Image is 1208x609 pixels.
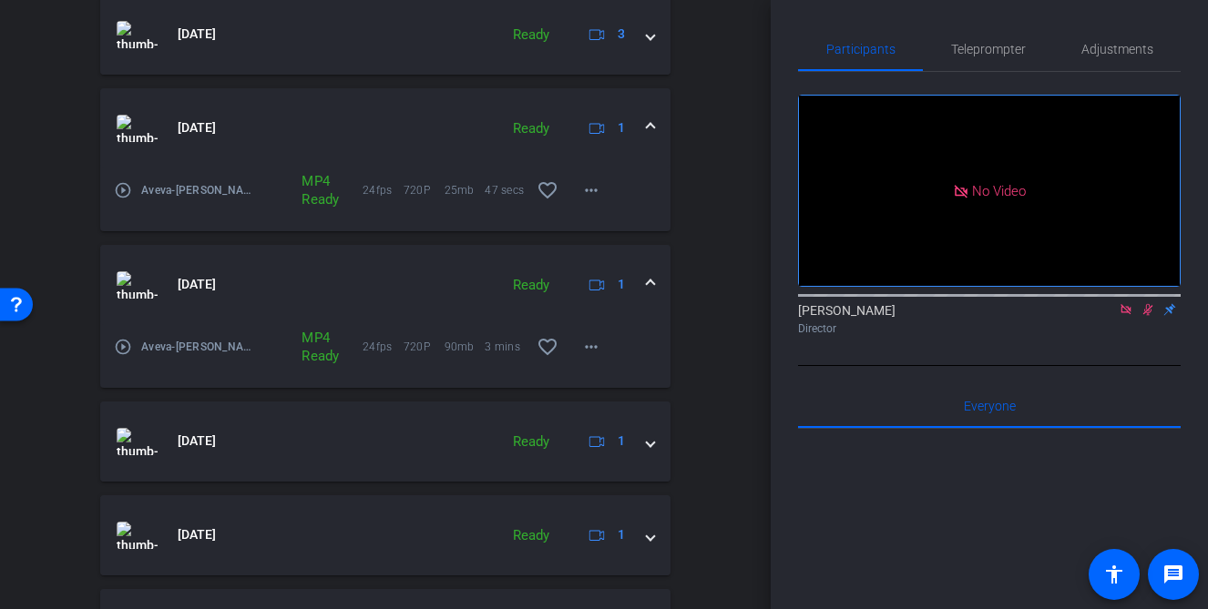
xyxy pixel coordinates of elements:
div: Ready [504,25,558,46]
mat-icon: play_circle_outline [114,338,132,356]
span: [DATE] [178,275,216,294]
mat-icon: message [1162,563,1184,585]
span: 1 [618,275,625,294]
span: 1 [618,118,625,137]
div: MP4 Ready [292,172,324,208]
mat-expansion-panel-header: thumb-nail[DATE]Ready1 [100,88,671,168]
mat-icon: accessibility [1103,563,1125,585]
span: Aveva-[PERSON_NAME]-2025-08-18-11-29-30-814-0 [141,181,255,199]
img: thumb-nail [117,271,158,299]
span: [DATE] [178,118,216,137]
div: Ready [504,118,558,139]
div: Ready [504,525,558,546]
mat-icon: favorite_border [537,179,558,201]
span: 90mb [445,338,486,356]
mat-expansion-panel-header: thumb-nail[DATE]Ready1 [100,401,671,482]
span: 24fps [363,338,404,356]
mat-icon: favorite_border [537,336,558,358]
span: [DATE] [178,431,216,451]
span: [DATE] [178,525,216,544]
mat-expansion-panel-header: thumb-nail[DATE]Ready1 [100,495,671,575]
span: 3 [618,25,625,44]
img: thumb-nail [117,428,158,455]
mat-icon: more_horiz [580,336,602,358]
span: No Video [972,182,1026,198]
div: Director [798,320,1181,337]
div: MP4 Ready [292,329,324,365]
span: Everyone [964,400,1016,412]
span: 24fps [363,181,404,199]
div: thumb-nail[DATE]Ready1 [100,325,671,388]
div: Ready [504,275,558,296]
mat-icon: more_horiz [580,179,602,201]
img: thumb-nail [117,115,158,142]
img: thumb-nail [117,21,158,48]
span: Aveva-[PERSON_NAME]-2025-08-18-11-26-29-193-0 [141,338,255,356]
span: Teleprompter [951,43,1026,56]
span: Adjustments [1081,43,1153,56]
span: 1 [618,431,625,451]
img: thumb-nail [117,522,158,549]
mat-expansion-panel-header: thumb-nail[DATE]Ready1 [100,245,671,325]
span: [DATE] [178,25,216,44]
span: 720P [404,181,445,199]
span: 1 [618,525,625,544]
span: 720P [404,338,445,356]
div: [PERSON_NAME] [798,301,1181,337]
div: Ready [504,431,558,452]
div: thumb-nail[DATE]Ready1 [100,168,671,231]
span: 3 mins [485,338,526,356]
mat-icon: play_circle_outline [114,181,132,199]
span: Participants [826,43,896,56]
span: 47 secs [485,181,526,199]
span: 25mb [445,181,486,199]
